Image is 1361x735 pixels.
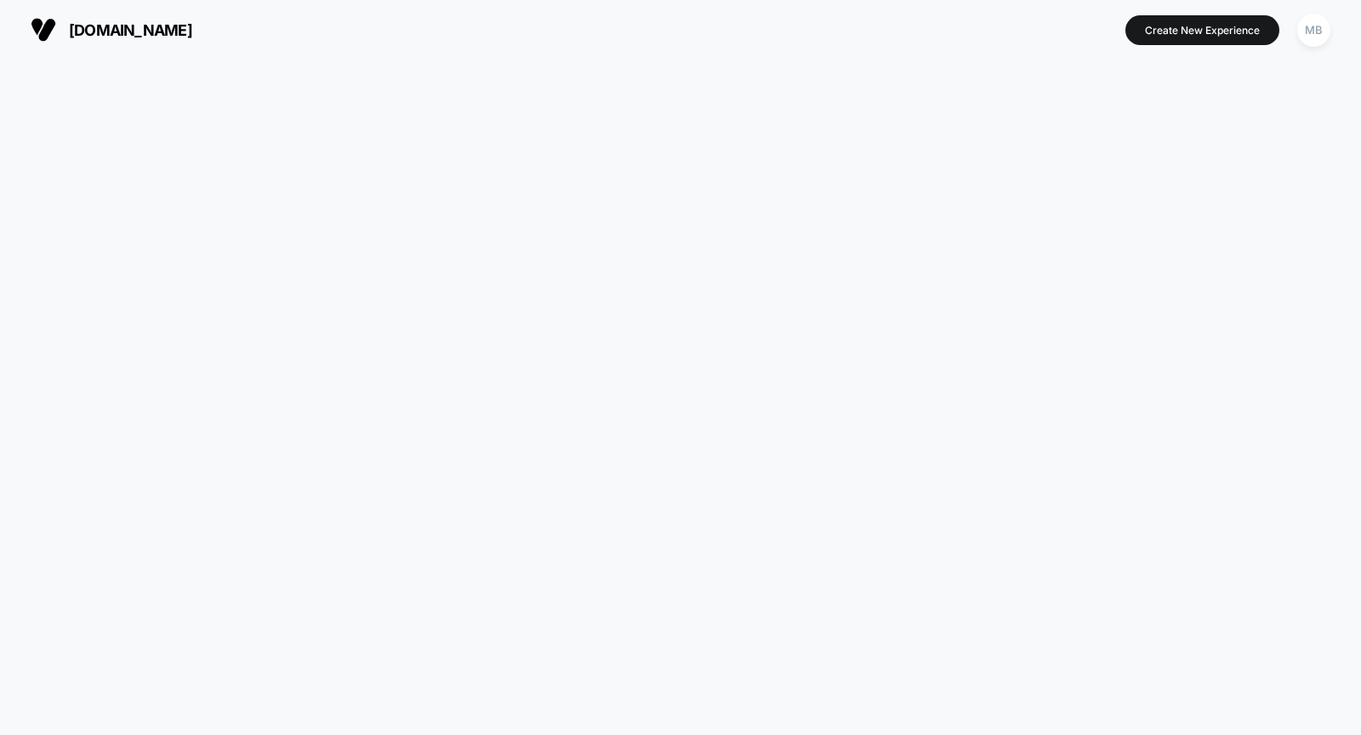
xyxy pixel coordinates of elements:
img: Visually logo [31,17,56,43]
button: Create New Experience [1125,15,1279,45]
span: [DOMAIN_NAME] [69,21,192,39]
button: MB [1292,13,1335,48]
button: [DOMAIN_NAME] [26,16,197,43]
div: MB [1297,14,1330,47]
